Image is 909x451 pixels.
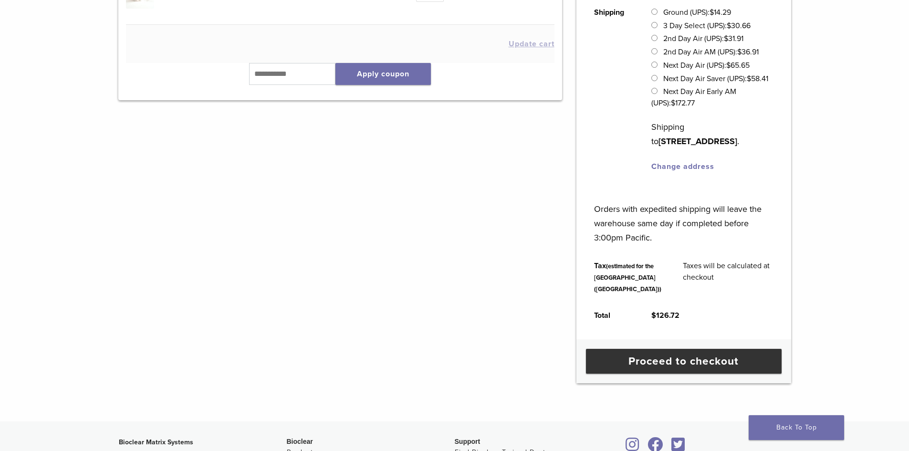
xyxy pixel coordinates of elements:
span: $ [671,98,675,108]
button: Update cart [509,40,554,48]
span: Support [455,438,481,445]
label: 2nd Day Air (UPS): [663,34,743,43]
td: Taxes will be calculated at checkout [672,252,784,302]
bdi: 36.91 [737,47,759,57]
label: Ground (UPS): [663,8,731,17]
span: $ [727,21,731,31]
label: Next Day Air (UPS): [663,61,750,70]
a: Proceed to checkout [586,349,782,374]
small: (estimated for the [GEOGRAPHIC_DATA] ([GEOGRAPHIC_DATA])) [594,262,661,293]
span: Bioclear [287,438,313,445]
bdi: 65.65 [726,61,750,70]
label: Next Day Air Early AM (UPS): [651,87,736,108]
bdi: 126.72 [651,311,679,320]
label: 2nd Day Air AM (UPS): [663,47,759,57]
bdi: 58.41 [747,74,768,84]
th: Tax [584,252,672,302]
span: $ [710,8,714,17]
span: $ [737,47,742,57]
bdi: 172.77 [671,98,695,108]
label: 3 Day Select (UPS): [663,21,751,31]
bdi: 31.91 [724,34,743,43]
span: $ [651,311,656,320]
button: Apply coupon [335,63,431,85]
th: Total [584,302,641,329]
a: Back To Top [749,415,844,440]
p: Shipping to . [651,120,773,148]
strong: [STREET_ADDRESS] [658,136,737,147]
bdi: 30.66 [727,21,751,31]
span: $ [724,34,728,43]
p: Orders with expedited shipping will leave the warehouse same day if completed before 3:00pm Pacific. [594,188,773,245]
a: Change address [651,162,714,171]
label: Next Day Air Saver (UPS): [663,74,768,84]
span: $ [726,61,731,70]
strong: Bioclear Matrix Systems [119,438,193,446]
bdi: 14.29 [710,8,731,17]
span: $ [747,74,751,84]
